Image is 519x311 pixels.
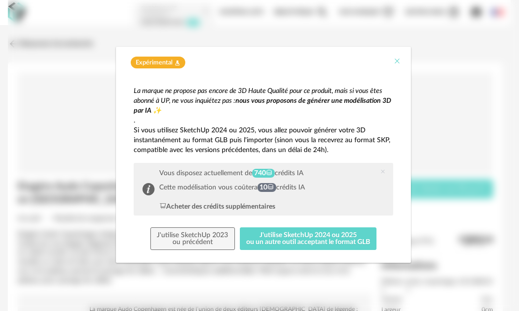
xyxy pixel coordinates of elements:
button: J'utilise SketchUp 2024 ou 2025ou un autre outil acceptant le format GLB [240,227,377,250]
em: nous vous proposons de générer une modélisation 3D par IA ✨ [134,97,391,114]
div: Acheter des crédits supplémentaires [159,202,275,212]
div: dialog [116,47,411,263]
div: Vous disposez actuellement de crédits IA [159,169,305,178]
button: Close [393,57,401,67]
span: 740 [252,169,275,178]
em: La marque ne propose pas encore de 3D Haute Qualité pour ce produit, mais si vous êtes abonné à U... [134,88,382,104]
span: 10 [258,183,276,192]
span: Flask icon [174,59,180,67]
span: Expérimental [136,59,173,67]
div: Cette modélisation vous coûtera crédits IA [159,184,305,192]
p: . [134,116,393,125]
p: Si vous utilisez SketchUp 2024 ou 2025, vous allez pouvoir générer votre 3D instantanément au for... [134,125,393,155]
button: J'utilise SketchUp 2023ou précédent [150,227,235,250]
